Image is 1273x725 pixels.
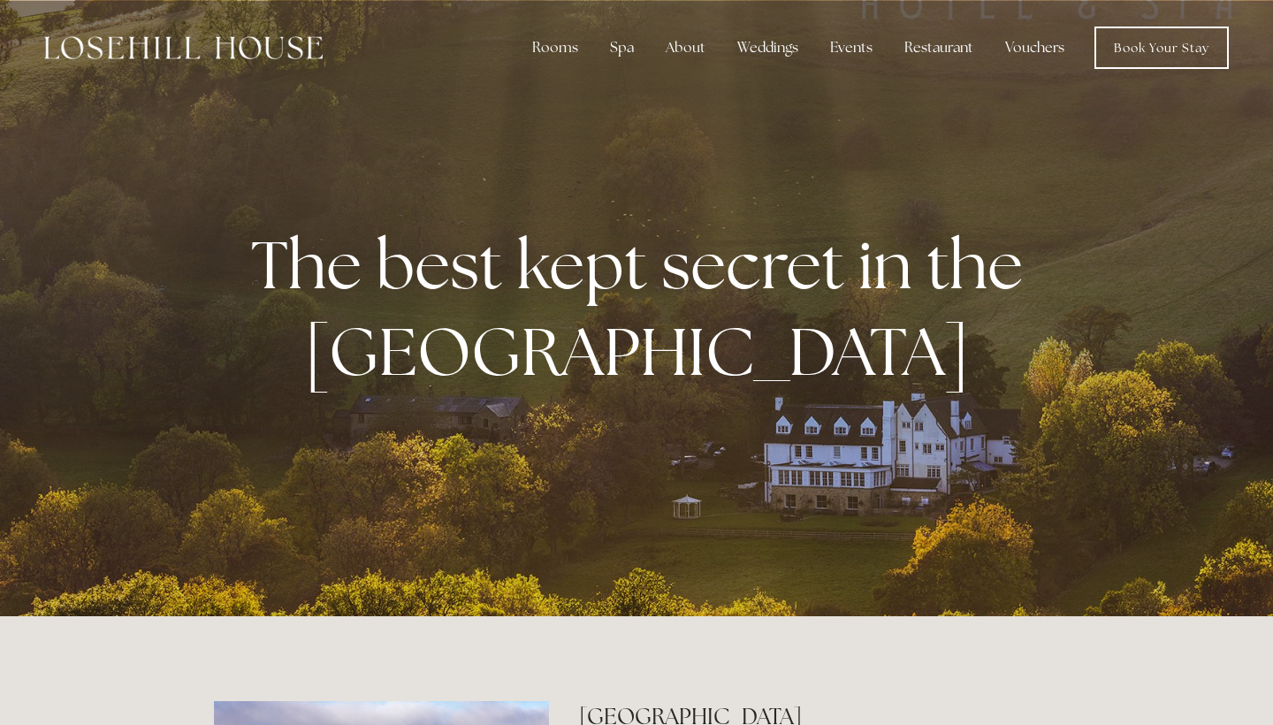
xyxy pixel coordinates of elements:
div: Events [816,30,887,65]
div: About [652,30,720,65]
div: Spa [596,30,648,65]
img: Losehill House [44,36,323,59]
div: Rooms [518,30,592,65]
div: Restaurant [890,30,987,65]
strong: The best kept secret in the [GEOGRAPHIC_DATA] [251,221,1037,394]
a: Vouchers [991,30,1079,65]
div: Weddings [723,30,812,65]
a: Book Your Stay [1094,27,1229,69]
